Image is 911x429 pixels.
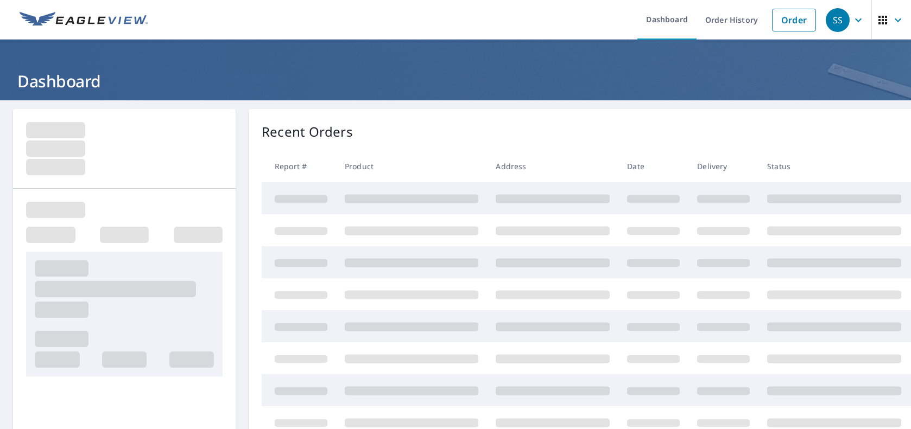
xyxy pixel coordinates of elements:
th: Delivery [688,150,758,182]
div: SS [826,8,850,32]
th: Report # [262,150,336,182]
th: Product [336,150,487,182]
th: Status [758,150,910,182]
p: Recent Orders [262,122,353,142]
th: Address [487,150,618,182]
h1: Dashboard [13,70,898,92]
th: Date [618,150,688,182]
img: EV Logo [20,12,148,28]
a: Order [772,9,816,31]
